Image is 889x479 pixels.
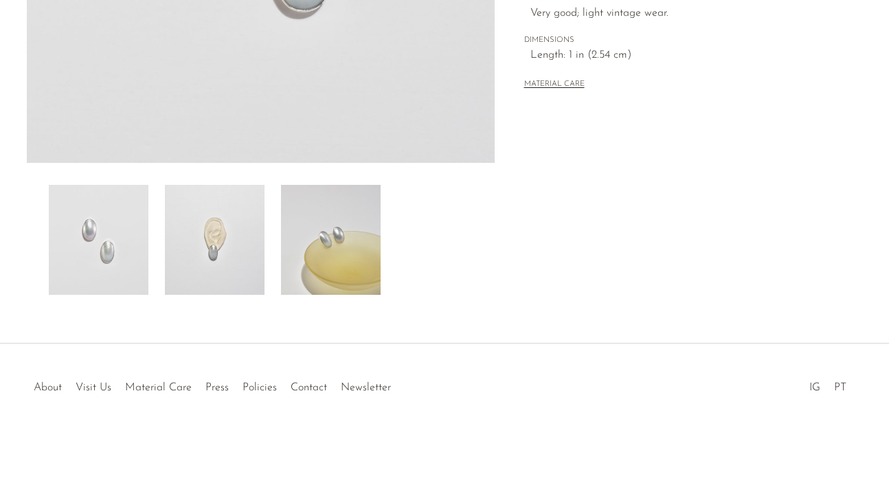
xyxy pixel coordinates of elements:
a: PT [834,382,846,393]
a: Policies [243,382,277,393]
a: Visit Us [76,382,111,393]
img: Mother of Pearl Earrings [281,185,381,295]
button: MATERIAL CARE [524,80,585,90]
a: About [34,382,62,393]
a: Press [205,382,229,393]
a: Material Care [125,382,192,393]
a: Contact [291,382,327,393]
img: Mother of Pearl Earrings [165,185,265,295]
span: Very good; light vintage wear. [530,5,833,23]
ul: Quick links [27,371,398,397]
img: Mother of Pearl Earrings [49,185,148,295]
ul: Social Medias [802,371,853,397]
a: IG [809,382,820,393]
span: Length: 1 in (2.54 cm) [530,47,833,65]
span: DIMENSIONS [524,34,833,47]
